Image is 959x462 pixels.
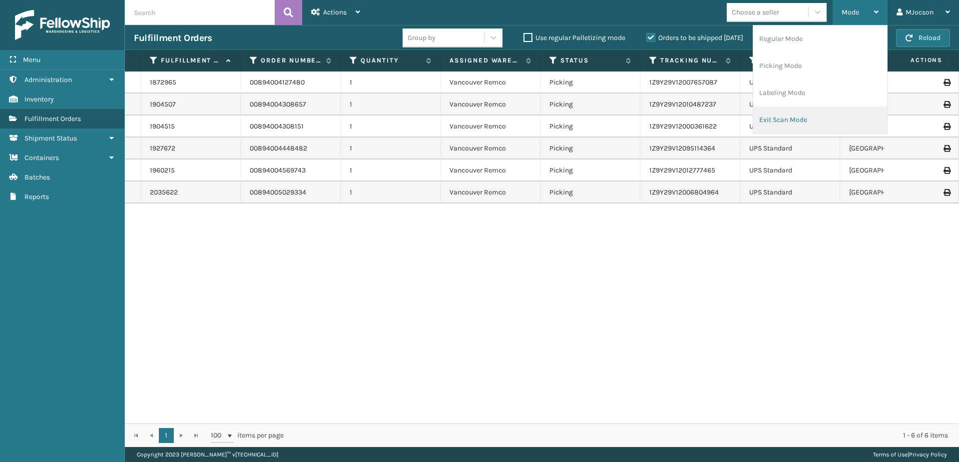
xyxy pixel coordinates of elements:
span: Containers [24,153,59,162]
td: 00894004308151 [241,115,341,137]
button: Reload [896,29,950,47]
div: 1 - 6 of 6 items [298,430,948,440]
td: Picking [540,71,640,93]
label: Tracking Number [660,56,721,65]
span: Fulfillment Orders [24,114,81,123]
td: Picking [540,93,640,115]
td: 1 [341,137,441,159]
a: 1Z9Y29V12095114364 [649,144,715,152]
div: | [873,447,947,462]
span: Shipment Status [24,134,77,142]
td: UPS Standard [740,93,840,115]
td: Vancouver Remco [441,159,540,181]
td: UPS Standard [740,137,840,159]
div: Choose a seller [732,7,779,17]
a: 2035622 [150,187,178,197]
td: Picking [540,181,640,203]
label: Status [560,56,621,65]
h3: Fulfillment Orders [134,32,212,44]
label: Order Number [261,56,321,65]
td: 1 [341,71,441,93]
span: Actions [323,8,347,16]
td: Vancouver Remco [441,93,540,115]
td: Vancouver Remco [441,137,540,159]
td: 00894005029334 [241,181,341,203]
a: 1Z9Y29V12012777465 [649,166,715,174]
td: 00894004127480 [241,71,341,93]
td: 00894004308657 [241,93,341,115]
td: 1 [341,93,441,115]
td: Picking [540,115,640,137]
span: Reports [24,192,49,201]
td: Picking [540,159,640,181]
label: Quantity [361,56,421,65]
img: logo [15,10,110,40]
label: Assigned Warehouse [450,56,521,65]
a: 1904515 [150,121,175,131]
td: Vancouver Remco [441,71,540,93]
td: UPS Standard [740,181,840,203]
a: 1Z9Y29V12000361622 [649,122,717,130]
li: Picking Mode [753,52,887,79]
div: Group by [408,32,436,43]
li: Regular Mode [753,25,887,52]
a: Privacy Policy [909,451,947,458]
li: Exit Scan Mode [753,106,887,133]
span: Mode [842,8,859,16]
span: Batches [24,173,50,181]
span: Inventory [24,95,54,103]
td: UPS Standard [740,71,840,93]
td: 1 [341,181,441,203]
td: Vancouver Remco [441,115,540,137]
label: Orders to be shipped [DATE] [646,33,743,42]
a: 1872965 [150,77,176,87]
span: items per page [211,428,284,443]
label: Fulfillment Order Id [161,56,221,65]
td: 00894004448482 [241,137,341,159]
span: Menu [23,55,40,64]
i: Print Label [944,167,950,174]
td: 1 [341,115,441,137]
i: Print Label [944,101,950,108]
i: Print Label [944,145,950,152]
a: 1Z9Y29V12006804964 [649,188,719,196]
td: 1 [341,159,441,181]
span: Actions [879,52,949,68]
li: Labeling Mode [753,79,887,106]
td: UPS Standard [740,115,840,137]
td: 00894004569743 [241,159,341,181]
a: 1Z9Y29V12010487237 [649,100,716,108]
i: Print Label [944,123,950,130]
span: 100 [211,430,226,440]
a: 1Z9Y29V12007657087 [649,78,717,86]
td: Picking [540,137,640,159]
td: [GEOGRAPHIC_DATA] [840,159,940,181]
span: Administration [24,75,72,84]
a: 1 [159,428,174,443]
a: 1927672 [150,143,175,153]
td: [GEOGRAPHIC_DATA] [840,137,940,159]
a: 1904507 [150,99,176,109]
a: Terms of Use [873,451,908,458]
td: [GEOGRAPHIC_DATA] [840,181,940,203]
a: 1960215 [150,165,175,175]
p: Copyright 2023 [PERSON_NAME]™ v [TECHNICAL_ID] [137,447,278,462]
i: Print Label [944,189,950,196]
i: Print Label [944,79,950,86]
label: Use regular Palletizing mode [523,33,625,42]
td: Vancouver Remco [441,181,540,203]
td: UPS Standard [740,159,840,181]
